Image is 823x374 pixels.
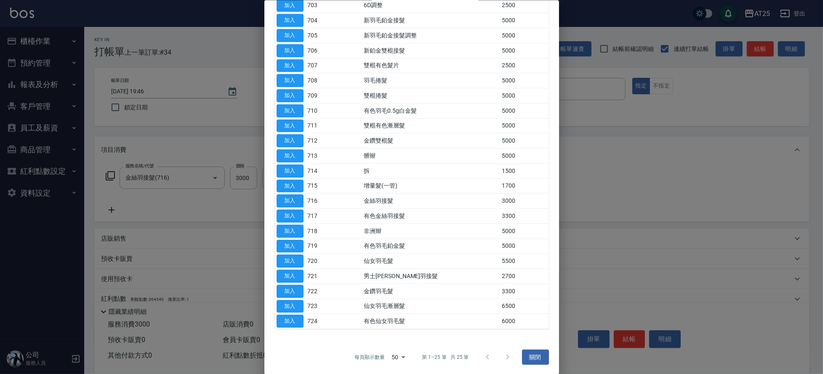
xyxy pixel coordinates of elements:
div: 50 [388,346,408,369]
button: 加入 [277,119,304,132]
td: 5500 [500,253,549,268]
button: 加入 [277,315,304,328]
td: 金鑽羽毛髮 [362,284,500,299]
td: 720 [306,253,334,268]
button: 加入 [277,44,304,57]
td: 1700 [500,178,549,194]
td: 5000 [500,28,549,43]
td: 714 [306,163,334,178]
td: 704 [306,13,334,28]
p: 每頁顯示數量 [354,353,385,361]
td: 716 [306,193,334,208]
td: 724 [306,313,334,329]
td: 雙棍有色漸層髮 [362,118,500,133]
button: 加入 [277,239,304,252]
button: 加入 [277,104,304,117]
button: 加入 [277,255,304,268]
td: 拆 [362,163,500,178]
td: 雙棍有色髮片 [362,58,500,73]
td: 金鑽雙棍髮 [362,133,500,148]
td: 3300 [500,208,549,223]
td: 新羽毛鉑金接髮調整 [362,28,500,43]
td: 6000 [500,313,549,329]
td: 715 [306,178,334,194]
td: 721 [306,268,334,284]
td: 2700 [500,268,549,284]
button: 加入 [277,149,304,162]
td: 有色仙女羽毛髮 [362,313,500,329]
td: 5000 [500,13,549,28]
td: 705 [306,28,334,43]
td: 3000 [500,193,549,208]
td: 5000 [500,223,549,239]
td: 5000 [500,133,549,148]
button: 加入 [277,74,304,87]
td: 5000 [500,103,549,118]
td: 707 [306,58,334,73]
td: 710 [306,103,334,118]
button: 關閉 [522,349,549,365]
td: 仙女羽毛髮 [362,253,500,268]
button: 加入 [277,14,304,27]
button: 加入 [277,224,304,237]
td: 1500 [500,163,549,178]
td: 719 [306,239,334,254]
button: 加入 [277,179,304,192]
p: 第 1–25 筆 共 25 筆 [422,353,469,361]
td: 增量髮(一管) [362,178,500,194]
td: 6500 [500,299,549,314]
td: 有色羽毛0.5g白金髮 [362,103,500,118]
button: 加入 [277,164,304,177]
td: 709 [306,88,334,103]
td: 718 [306,223,334,239]
button: 加入 [277,194,304,207]
td: 5000 [500,88,549,103]
td: 713 [306,148,334,163]
td: 5000 [500,118,549,133]
button: 加入 [277,284,304,297]
td: 5000 [500,148,549,163]
td: 仙女羽毛漸層髮 [362,299,500,314]
td: 非洲辮 [362,223,500,239]
button: 加入 [277,300,304,313]
td: 712 [306,133,334,148]
td: 金絲羽接髮 [362,193,500,208]
td: 雙棍捲髮 [362,88,500,103]
td: 722 [306,284,334,299]
td: 5000 [500,239,549,254]
td: 708 [306,73,334,88]
button: 加入 [277,210,304,223]
td: 5000 [500,73,549,88]
button: 加入 [277,134,304,147]
td: 新鉑金雙棍接髮 [362,43,500,58]
td: 717 [306,208,334,223]
button: 加入 [277,59,304,72]
td: 羽毛捲髮 [362,73,500,88]
td: 髒辮 [362,148,500,163]
td: 3300 [500,284,549,299]
button: 加入 [277,89,304,102]
td: 有色金絲羽接髮 [362,208,500,223]
button: 加入 [277,270,304,283]
td: 2500 [500,58,549,73]
button: 加入 [277,29,304,42]
td: 男士[PERSON_NAME]羽接髮 [362,268,500,284]
td: 有色羽毛鉑金髮 [362,239,500,254]
td: 706 [306,43,334,58]
td: 新羽毛鉑金接髮 [362,13,500,28]
td: 5000 [500,43,549,58]
td: 711 [306,118,334,133]
td: 723 [306,299,334,314]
